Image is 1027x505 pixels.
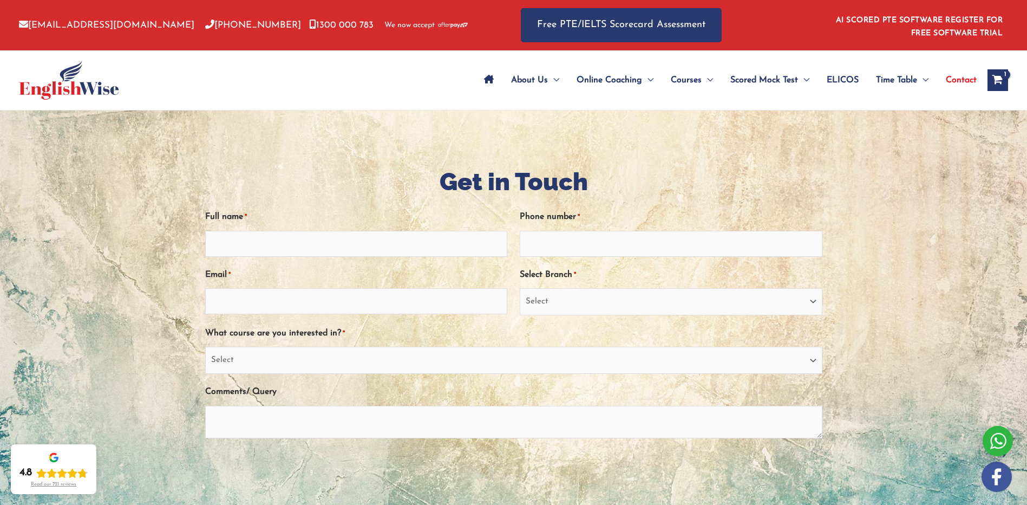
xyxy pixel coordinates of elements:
nav: Site Navigation: Main Menu [475,61,977,99]
label: Comments/ Query [205,383,277,401]
a: AI SCORED PTE SOFTWARE REGISTER FOR FREE SOFTWARE TRIAL [836,16,1003,37]
img: Afterpay-Logo [438,22,468,28]
span: Courses [671,61,702,99]
a: Time TableMenu Toggle [867,61,937,99]
a: Free PTE/IELTS Scorecard Assessment [521,8,722,42]
h1: Get in Touch [205,165,822,199]
span: Time Table [876,61,917,99]
a: [PHONE_NUMBER] [205,21,301,30]
label: Full name [205,208,247,226]
span: Menu Toggle [917,61,928,99]
a: Online CoachingMenu Toggle [568,61,662,99]
label: Email [205,266,231,284]
img: cropped-ew-logo [19,61,119,100]
label: Phone number [520,208,580,226]
span: Menu Toggle [642,61,653,99]
a: [EMAIL_ADDRESS][DOMAIN_NAME] [19,21,194,30]
a: ELICOS [818,61,867,99]
span: Menu Toggle [548,61,559,99]
div: Rating: 4.8 out of 5 [19,467,88,480]
span: Contact [946,61,977,99]
div: Read our 721 reviews [31,482,76,488]
iframe: reCAPTCHA [205,454,370,496]
aside: Header Widget 1 [829,8,1008,43]
span: Online Coaching [577,61,642,99]
div: 4.8 [19,467,32,480]
a: Contact [937,61,977,99]
span: ELICOS [827,61,859,99]
label: Select Branch [520,266,576,284]
span: About Us [511,61,548,99]
span: Scored Mock Test [730,61,798,99]
span: We now accept [384,20,435,31]
label: What course are you interested in? [205,325,345,342]
a: View Shopping Cart, 1 items [987,69,1008,91]
img: white-facebook.png [982,462,1012,492]
a: CoursesMenu Toggle [662,61,722,99]
span: Menu Toggle [702,61,713,99]
a: Scored Mock TestMenu Toggle [722,61,818,99]
a: About UsMenu Toggle [502,61,568,99]
span: Menu Toggle [798,61,809,99]
a: 1300 000 783 [309,21,374,30]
